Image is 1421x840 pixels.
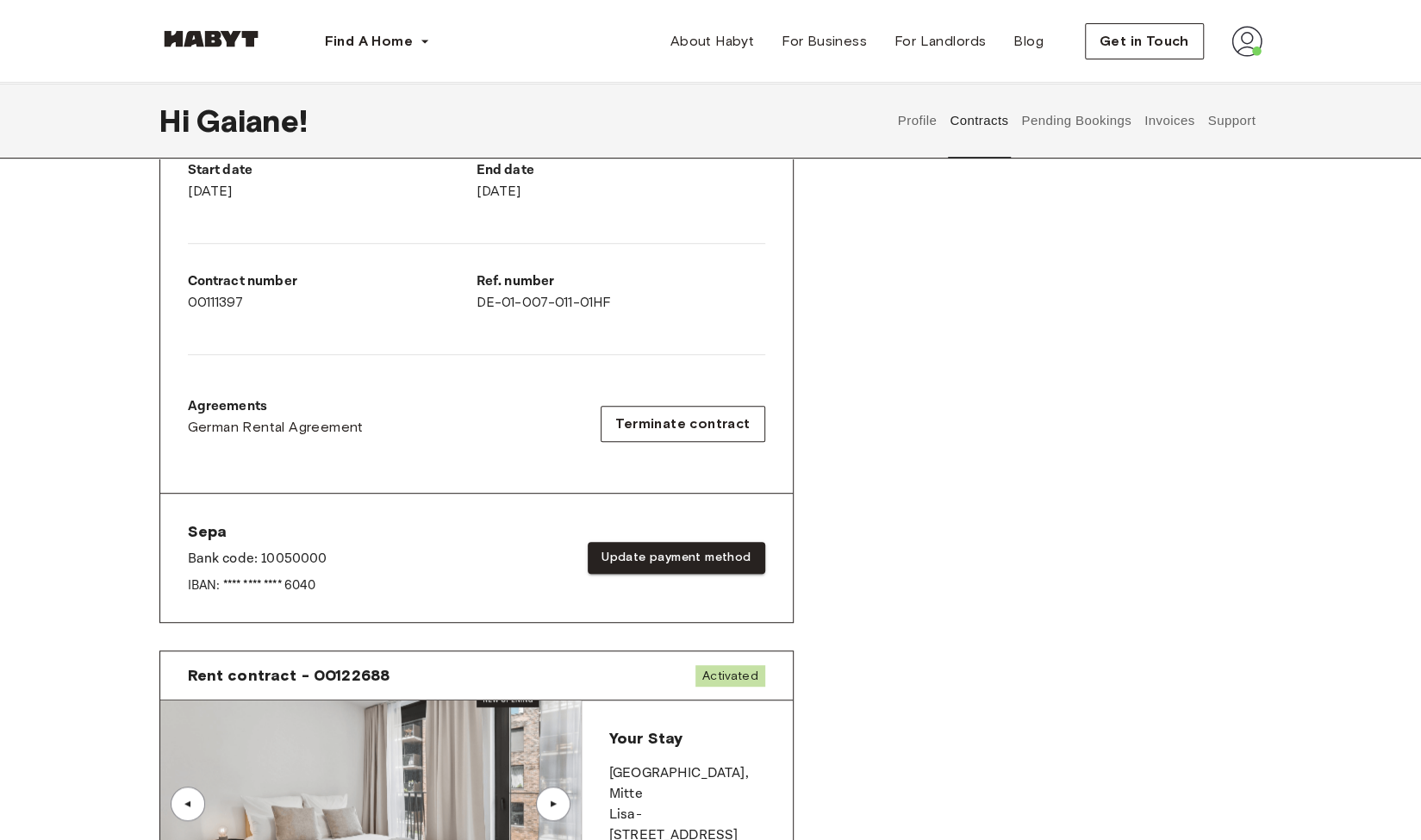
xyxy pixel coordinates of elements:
button: Contracts [948,83,1011,159]
span: Rent contract - 00122688 [188,665,390,686]
img: Habyt [159,30,263,47]
span: Blog [1013,31,1044,52]
a: For Business [768,24,881,59]
span: Find A Home [325,31,413,52]
a: For Landlords [881,24,1000,59]
div: 00111397 [188,271,477,313]
div: [DATE] [477,160,765,202]
a: German Rental Agreement [188,417,364,438]
button: Terminate contract [601,406,764,442]
button: Profile [895,83,939,159]
div: DE-01-007-011-01HF [477,271,765,313]
div: ▲ [545,799,562,809]
button: Pending Bookings [1019,83,1134,159]
span: Your Stay [609,729,682,748]
p: Bank code: 10050000 [188,549,327,569]
span: For Landlords [894,31,986,52]
a: Blog [1000,24,1057,59]
button: Support [1206,83,1258,159]
p: End date [477,160,765,181]
span: Sepa [188,521,327,542]
div: ▲ [179,799,196,809]
span: Terminate contract [615,414,750,434]
p: Contract number [188,271,477,292]
p: [GEOGRAPHIC_DATA] , Mitte [609,763,765,805]
span: Activated [695,665,764,687]
img: avatar [1231,26,1262,57]
div: user profile tabs [891,83,1262,159]
p: Agreements [188,396,364,417]
button: Update payment method [588,542,764,574]
a: About Habyt [657,24,768,59]
p: Start date [188,160,477,181]
button: Find A Home [311,24,444,59]
span: Get in Touch [1100,31,1189,52]
div: [DATE] [188,160,477,202]
span: For Business [782,31,867,52]
span: About Habyt [670,31,754,52]
button: Invoices [1142,83,1196,159]
p: Ref. number [477,271,765,292]
span: Hi [159,103,196,139]
span: Gaiane ! [196,103,308,139]
button: Get in Touch [1085,23,1204,59]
